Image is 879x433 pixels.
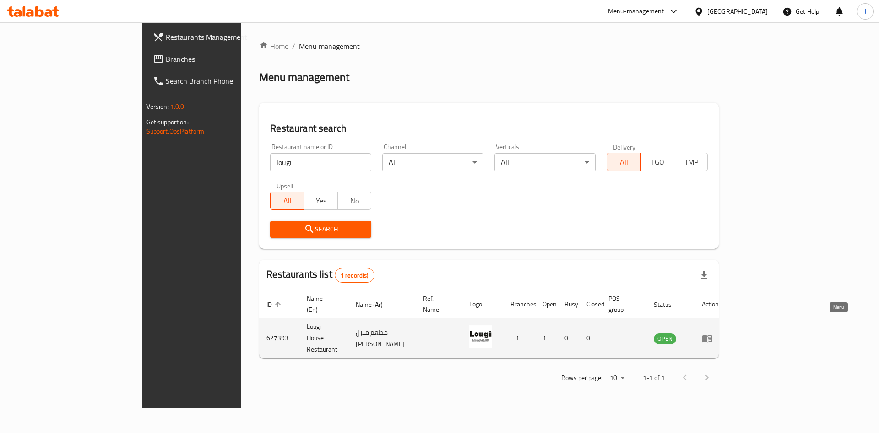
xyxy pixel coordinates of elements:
button: TGO [640,153,674,171]
p: 1-1 of 1 [643,372,665,384]
div: OPEN [654,333,676,344]
td: 0 [557,318,579,358]
td: 1 [503,318,535,358]
p: Rows per page: [561,372,602,384]
span: Name (Ar) [356,299,395,310]
a: Support.OpsPlatform [146,125,205,137]
div: Export file [693,264,715,286]
nav: breadcrumb [259,41,719,52]
li: / [292,41,295,52]
span: No [342,194,368,208]
td: مطعم منزل [PERSON_NAME] [348,318,416,358]
div: [GEOGRAPHIC_DATA] [707,6,768,16]
div: All [382,153,483,171]
td: 1 [535,318,557,358]
span: Menu management [299,41,360,52]
div: All [494,153,596,171]
th: Closed [579,290,601,318]
span: Search [277,224,364,235]
span: J [864,6,866,16]
span: ID [266,299,284,310]
label: Upsell [277,182,293,189]
label: Delivery [613,144,636,150]
td: 0 [579,318,601,358]
span: Restaurants Management [166,32,282,43]
span: TMP [678,155,704,169]
th: Action [695,290,726,318]
button: Yes [304,192,338,210]
span: 1 record(s) [335,271,374,280]
a: Restaurants Management [146,26,289,48]
div: Menu-management [608,6,664,17]
th: Busy [557,290,579,318]
a: Branches [146,48,289,70]
h2: Restaurant search [270,122,708,135]
table: enhanced table [259,290,726,358]
a: Search Branch Phone [146,70,289,92]
button: TMP [674,153,708,171]
th: Open [535,290,557,318]
span: OPEN [654,333,676,344]
span: Status [654,299,684,310]
span: Name (En) [307,293,337,315]
input: Search for restaurant name or ID.. [270,153,371,171]
span: POS group [608,293,635,315]
th: Logo [462,290,503,318]
img: Lougi House Restaurant [469,325,492,348]
button: Search [270,221,371,238]
span: 1.0.0 [170,101,184,112]
span: Version: [146,101,169,112]
span: Ref. Name [423,293,451,315]
button: No [337,192,371,210]
h2: Restaurants list [266,267,374,283]
button: All [607,153,640,171]
span: Branches [166,53,282,64]
span: All [274,194,300,208]
td: Lougi House Restaurant [299,318,348,358]
span: Get support on: [146,116,189,128]
button: All [270,192,304,210]
div: Rows per page: [606,371,628,385]
h2: Menu management [259,70,349,85]
span: Yes [308,194,334,208]
div: Total records count [335,268,374,283]
span: Search Branch Phone [166,75,282,86]
span: All [611,155,637,169]
th: Branches [503,290,535,318]
span: TGO [645,155,671,169]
